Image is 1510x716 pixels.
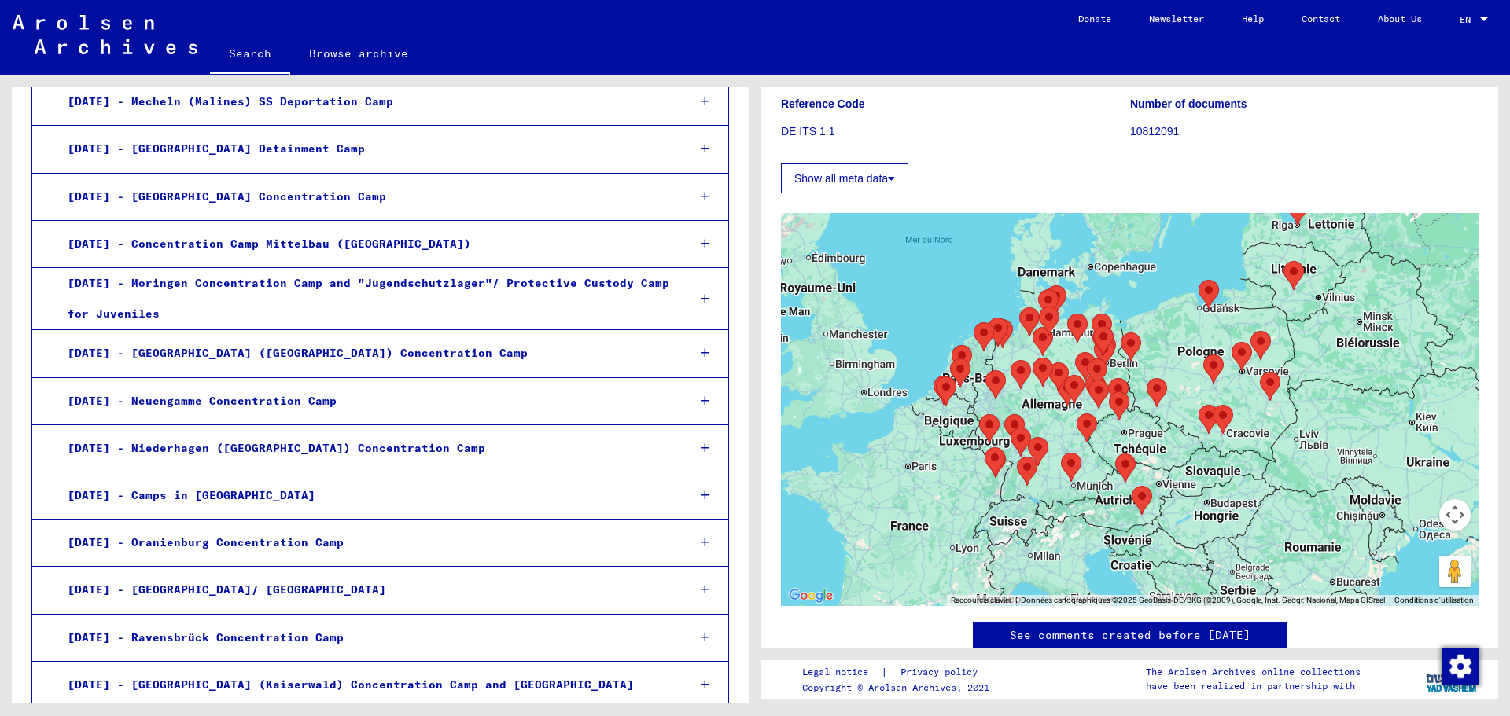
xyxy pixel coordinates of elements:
[56,86,675,117] div: [DATE] - Mecheln (Malines) SS Deportation Camp
[1260,372,1280,401] div: Lublin (Majdanek) Concentration Camp
[210,35,290,75] a: Search
[1460,13,1471,25] mat-select-trigger: EN
[979,414,1000,443] div: Hinzert Special SS Camp
[290,35,427,72] a: Browse archive
[1130,97,1247,110] b: Number of documents
[785,586,837,606] a: Ouvrir cette zone dans Google Maps (dans une nouvelle fenêtre)
[1213,405,1233,434] div: Krakau-Plaszow Concentration Camp
[56,182,675,212] div: [DATE] - [GEOGRAPHIC_DATA] Concentration Camp
[56,527,675,558] div: [DATE] - Oranienburg Concentration Camp
[1048,362,1069,391] div: Mittelbau (Dora) Concentration Camp
[13,15,197,54] img: Arolsen_neg.svg
[1115,453,1136,483] div: Mauthausen Concentration Camp
[781,123,1129,140] p: DE ITS 1.1
[1011,428,1031,457] div: Kislau Concentration Camp
[1061,453,1081,482] div: Dachau Concentration Camp
[1108,378,1129,407] div: Schutzhaftlager Hohnstein
[1017,457,1037,486] div: Concentration Camp Heuberg
[1203,354,1224,384] div: Litzmannstadt (Lodz) Ghetto and "Polen-Jugendverwahrlager" /Detention Camp for Polish Juveniles
[802,664,996,681] div: |
[56,575,675,605] div: [DATE] - [GEOGRAPHIC_DATA]/ [GEOGRAPHIC_DATA]
[1046,285,1066,314] div: Concentration Camp Eutin
[1085,374,1106,403] div: Concentration Camp Colditz
[781,163,908,193] button: Show all meta data
[1130,123,1479,140] p: 10812091
[1094,339,1114,368] div: Labor Reformatory Camp Großbeeren
[888,664,996,681] a: Privacy policy
[985,370,1006,399] div: Concentration Camp Kemna
[1077,413,1097,442] div: Flossenbürg Concentration Camp
[934,376,954,405] div: Breendonk Transit Camp
[1057,377,1077,406] div: Buchenwald Concentration Camp
[993,319,1013,348] div: Esterwegen Concentration Camp
[56,386,675,417] div: [DATE] - Neuengamme Concentration Camp
[952,345,972,374] div: Amersfoort Police Transit Camp
[56,433,675,464] div: [DATE] - Niederhagen ([GEOGRAPHIC_DATA]) Concentration Camp
[1439,499,1471,531] button: Commandes de la caméra de la carte
[950,358,970,387] div: Herzogenbusch-Vught Concentration Camp
[56,622,675,653] div: [DATE] - Ravensbrück Concentration Camp
[951,595,1011,606] button: Raccourcis clavier
[802,681,996,695] p: Copyright © Arolsen Archives, 2021
[1394,596,1474,604] a: Conditions d'utilisation
[1147,378,1167,407] div: Groß-Rosen Concentration Camp
[56,338,675,369] div: [DATE] - [GEOGRAPHIC_DATA] ([GEOGRAPHIC_DATA]) Concentration Camp
[1019,307,1040,336] div: Sandbostel Absorption Camp
[56,268,675,329] div: [DATE] - Moringen Concentration Camp and "Jugendschutzlager"/ Protective Custody Camp for Juveniles
[1199,280,1219,309] div: Stutthof Concentration Camp
[1109,391,1129,420] div: Theresienstadt Ghetto
[988,318,1008,347] div: Papenburg Penitentiary Camp/ Emslandlager
[974,322,994,351] div: Westerbork Assembly and Transit Camp
[1039,307,1059,336] div: Neuengamme Concentration Camp
[56,229,675,259] div: [DATE] - Concentration Camp Mittelbau ([GEOGRAPHIC_DATA])
[1442,648,1479,685] img: Zustimmung ändern
[1132,486,1152,515] div: Labor reformatory camp Liebenau (Internment Camp Liebenau)
[802,664,881,681] a: Legal notice
[1092,314,1112,343] div: Ravensbrück Concentration Camp
[1033,358,1053,387] div: Moringen Concentration Camp and "Jugendschutzlager"/ Protective Custody Camp for Juveniles
[1064,375,1085,404] div: Concentration Camp Bad Sulza
[1250,331,1271,360] div: Treblinka Labour Camp
[1011,360,1031,389] div: Niederhagen (Wewelsburg) Concentration Camp
[1028,437,1048,466] div: Welzheim Concentration Camp (Protective Custody Camp)
[1146,665,1361,679] p: The Arolsen Archives online collections
[1146,679,1361,693] p: have been realized in partnership with
[781,97,865,110] b: Reference Code
[785,586,837,606] img: Google
[1087,358,1107,387] div: Lichtenburg Concentration Camp
[1075,352,1096,381] div: Concentration Camp Roßlau
[1121,332,1141,362] div: Concentration Camp Sonnenburg
[985,449,1006,478] div: Natzweiler (Struthof) Concentration Camp
[985,447,1005,476] div: Schirmeck-Vorbruck Concentration Camp
[1033,327,1053,356] div: Bergen-Belsen Concentration Camp
[56,134,675,164] div: [DATE] - [GEOGRAPHIC_DATA] Detainment Camp
[1093,326,1114,355] div: Sachsenhausen Concentration Camp
[936,376,956,406] div: Mecheln (Malines) SS Deportation Camp
[1232,342,1252,371] div: Warsaw Ghetto and Concentration Camp
[1004,414,1025,443] div: Concentration Camp Osthofen
[1067,314,1088,343] div: Concentration Camps Wittmoor, Fuhlsbüttel and Neuengamme
[1096,335,1116,364] div: Concentration Camp Columbia-Haus Concentration Camp
[1439,556,1471,587] button: Faites glisser Pegman sur la carte pour ouvrir Street View
[1088,380,1109,409] div: Sachsenburg Concentration Camp
[1021,596,1385,604] span: Données cartographiques ©2025 GeoBasis-DE/BKG (©2009), Google, Inst. Geogr. Nacional, Mapa GISrael
[56,670,675,700] div: [DATE] - [GEOGRAPHIC_DATA] (Kaiserwald) Concentration Camp and [GEOGRAPHIC_DATA]
[1010,627,1250,644] a: See comments created before [DATE]
[56,480,675,511] div: [DATE] - Camps in [GEOGRAPHIC_DATA]
[1038,289,1059,318] div: Concentration Camp Kuhlen
[1423,659,1482,699] img: yv_logo.png
[1199,405,1219,434] div: Auschwitz Concentration and Extermination Camp
[1283,261,1304,290] div: Kauen (Kaunas, Kowno) Ghetto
